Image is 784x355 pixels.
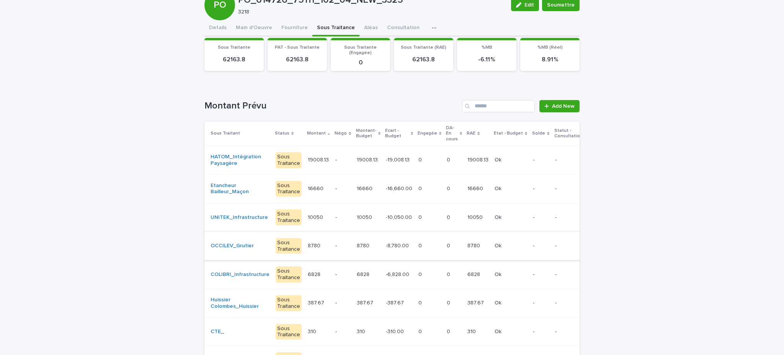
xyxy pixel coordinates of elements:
[359,20,382,36] button: Aléas
[356,127,376,141] p: Montant-Budget
[335,59,385,66] p: 0
[211,182,269,196] a: Etancheur Bailleur_Maçon
[218,45,250,50] span: Sous Traitante
[335,243,350,249] p: -
[525,56,575,63] p: 8.91 %
[467,270,482,278] p: 6828
[231,20,277,36] button: Main d'Oeuvre
[307,129,326,138] p: Montant
[344,45,377,55] span: Sous Traitante (Engagée)
[447,327,452,335] p: 0
[462,100,535,112] input: Search
[386,298,405,306] p: -387.67
[276,181,302,197] div: Sous Traitance
[357,155,379,163] p: 19008.13
[533,157,549,163] p: -
[447,298,452,306] p: 0
[211,154,269,167] a: HATOM_Intégration Paysagère
[555,271,582,278] p: -
[418,327,423,335] p: 0
[539,100,580,112] a: Add New
[555,157,582,163] p: -
[494,129,523,138] p: Etat - Budget
[312,20,359,36] button: Sous Traitance
[447,241,452,249] p: 0
[495,213,503,221] p: Ok
[211,243,254,249] a: OCCILEV_Grutier
[467,129,475,138] p: RAE
[533,214,549,221] p: -
[276,324,302,340] div: Sous Traitance
[335,329,350,335] p: -
[276,295,302,311] div: Sous Traitance
[204,146,658,174] tr: HATOM_Intégration Paysagère Sous Traitance19008.1319008.13 -19008.1319008.13 -19,008.13-19,008.13...
[447,270,452,278] p: 0
[275,45,320,50] span: PAT - Sous Traitante
[204,289,658,317] tr: Huissier Colombes_Huissier Sous Traitance387.67387.67 -387.67387.67 -387.67-387.67 00 00 387.6738...
[386,241,410,249] p: -8,780.00
[238,9,502,15] p: 3218
[555,300,582,306] p: -
[467,213,484,221] p: 10050
[308,213,325,221] p: 10050
[276,209,302,225] div: Sous Traitance
[547,1,575,9] span: Soumettre
[386,213,413,221] p: -10,050.00
[462,56,512,63] p: -6.11 %
[418,241,423,249] p: 0
[272,56,322,63] p: 62163.8
[533,186,549,192] p: -
[204,232,658,260] tr: OCCILEV_Grutier Sous Traitance87808780 -87808780 -8,780.00-8,780.00 00 00 87808780 OkOk --NégoEditer
[308,184,325,192] p: 16660
[308,327,318,335] p: 310
[495,327,503,335] p: Ok
[386,270,411,278] p: -6,828.00
[418,184,423,192] p: 0
[308,155,330,163] p: 19008.13
[385,127,409,141] p: Ecart - Budget
[467,298,485,306] p: 387.67
[204,317,658,346] tr: CTE_ Sous Traitance310310 -310310 -310.00-310.00 00 00 310310 OkOk --NégoEditer
[495,270,503,278] p: Ok
[204,20,231,36] button: Details
[418,270,423,278] p: 0
[204,100,459,112] h1: Montant Prévu
[495,184,503,192] p: Ok
[357,298,375,306] p: 387.67
[204,174,658,203] tr: Etancheur Bailleur_Maçon Sous Traitance1666016660 -1666016660 -16,660.00-16,660.00 00 00 16660166...
[495,241,503,249] p: Ok
[386,327,405,335] p: -310.00
[308,298,326,306] p: 387.67
[524,2,534,8] span: Edit
[211,297,269,310] a: Huissier Colombes_Huissier
[482,45,492,50] span: %MB
[418,213,423,221] p: 0
[401,45,446,50] span: Sous Traitante (RAE)
[467,241,482,249] p: 8780
[467,327,477,335] p: 310
[418,298,423,306] p: 0
[211,271,269,278] a: COLIBRI_Infrastructure
[537,45,563,50] span: %MB (Réel)
[554,127,583,141] p: Statut - Consultation
[357,327,367,335] p: 310
[335,157,350,163] p: -
[276,152,302,168] div: Sous Traitance
[418,129,437,138] p: Engagée
[335,129,347,138] p: Négo
[204,260,658,289] tr: COLIBRI_Infrastructure Sous Traitance68286828 -68286828 -6,828.00-6,828.00 00 00 68286828 OkOk --...
[209,56,259,63] p: 62163.8
[204,203,658,232] tr: UNITEK_Infrastructure Sous Traitance1005010050 -1005010050 -10,050.00-10,050.00 00 00 1005010050 ...
[533,243,549,249] p: -
[447,155,452,163] p: 0
[277,20,312,36] button: Fourniture
[532,129,545,138] p: Solde
[533,271,549,278] p: -
[211,129,240,138] p: Sous Traitant
[275,129,289,138] p: Status
[386,184,414,192] p: -16,660.00
[357,241,371,249] p: 8780
[357,270,371,278] p: 6828
[211,329,224,335] a: CTE_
